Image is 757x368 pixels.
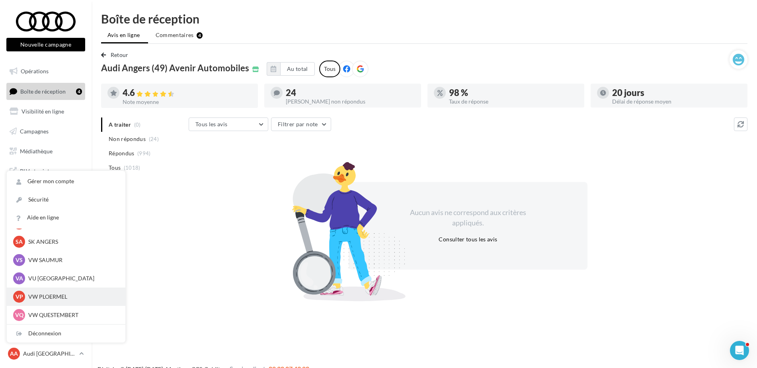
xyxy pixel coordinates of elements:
a: Sécurité [7,191,125,209]
span: PLV et print personnalisable [20,166,82,183]
div: 4 [197,32,203,39]
span: Répondus [109,149,135,157]
span: Commentaires [156,31,194,39]
div: Tous [319,61,340,77]
button: Retour [101,50,132,60]
div: 4.6 [123,88,252,98]
div: Déconnexion [7,325,125,343]
span: (1018) [124,164,140,171]
a: Visibilité en ligne [5,103,87,120]
div: [PERSON_NAME] non répondus [286,99,415,104]
p: Audi [GEOGRAPHIC_DATA] [23,350,76,358]
div: Délai de réponse moyen [612,99,741,104]
p: VW PLOERMEL [28,293,116,301]
div: Boîte de réception [101,13,747,25]
p: VU [GEOGRAPHIC_DATA] [28,274,116,282]
span: VS [16,256,23,264]
span: Médiathèque [20,147,53,154]
button: Nouvelle campagne [6,38,85,51]
span: Tous les avis [195,121,228,127]
div: 98 % [449,88,578,97]
iframe: Intercom live chat [730,341,749,360]
span: VA [16,274,23,282]
a: Médiathèque [5,143,87,160]
span: Campagnes [20,128,49,135]
div: 4 [76,88,82,95]
a: Opérations [5,63,87,80]
span: VP [16,293,23,301]
span: Opérations [21,68,49,74]
span: SA [16,238,23,246]
p: VW SAUMUR [28,256,116,264]
span: Retour [111,51,129,58]
a: Aide en ligne [7,209,125,227]
button: Au total [280,62,315,76]
a: Boîte de réception4 [5,83,87,100]
button: Consulter tous les avis [435,235,500,244]
span: (994) [137,150,151,157]
div: Aucun avis ne correspond aux critères appliqués. [400,207,537,228]
span: Boîte de réception [20,88,66,94]
p: SK ANGERS [28,238,116,246]
button: Au total [267,62,315,76]
span: AA [10,350,18,358]
div: Taux de réponse [449,99,578,104]
span: VQ [15,311,23,319]
button: Tous les avis [189,117,268,131]
a: Campagnes [5,123,87,140]
div: 20 jours [612,88,741,97]
span: (24) [149,136,159,142]
span: Tous [109,164,121,172]
p: VW QUESTEMBERT [28,311,116,319]
a: PLV et print personnalisable [5,162,87,186]
a: AA Audi [GEOGRAPHIC_DATA] [6,346,85,361]
div: Note moyenne [123,99,252,105]
span: Non répondus [109,135,146,143]
button: Filtrer par note [271,117,331,131]
span: Visibilité en ligne [21,108,64,115]
a: Gérer mon compte [7,172,125,190]
span: Audi Angers (49) Avenir Automobiles [101,64,249,72]
div: 24 [286,88,415,97]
